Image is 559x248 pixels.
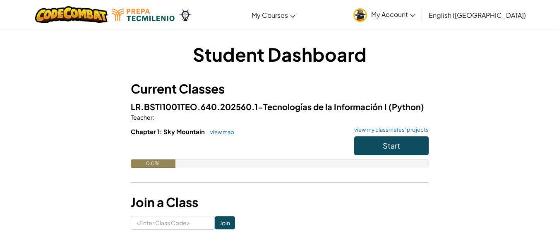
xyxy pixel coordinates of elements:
a: English ([GEOGRAPHIC_DATA]) [425,4,530,26]
span: (Python) [389,101,424,112]
img: Ozaria [179,9,192,21]
img: Tecmilenio logo [112,9,175,21]
input: <Enter Class Code> [131,216,215,230]
h1: Student Dashboard [131,41,429,67]
input: Join [215,216,235,229]
span: My Account [371,10,415,19]
span: Chapter 1: Sky Mountain [131,128,206,135]
span: LR.BSTI1001TEO.640.202560.1-Tecnologías de la Información I [131,101,389,112]
span: : [153,113,154,121]
a: view my classmates' projects [350,127,429,132]
h3: Current Classes [131,79,429,98]
span: Start [383,141,400,150]
a: My Courses [247,4,300,26]
img: avatar [353,8,367,22]
span: My Courses [252,11,288,19]
h3: Join a Class [131,193,429,212]
span: English ([GEOGRAPHIC_DATA]) [429,11,526,19]
a: My Account [349,2,420,28]
a: view map [206,129,234,135]
button: Start [354,136,429,155]
span: Teacher [131,113,153,121]
div: 0.0% [131,159,175,168]
img: CodeCombat logo [35,6,108,23]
